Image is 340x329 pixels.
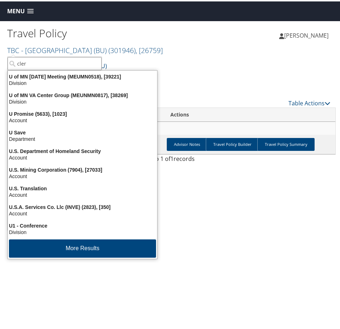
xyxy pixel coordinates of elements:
[136,44,163,54] span: , [ 26759 ]
[167,137,207,149] a: Advisor Notes
[4,4,37,16] a: Menu
[4,184,161,190] div: U.S. Translation
[4,153,161,159] div: Account
[4,165,161,172] div: U.S. Mining Corporation (7904), [27033]
[4,147,161,153] div: U.S. Department of Homeland Security
[13,153,330,165] div: 1 to 1 of records
[7,44,163,54] a: TBC - [GEOGRAPHIC_DATA] (BU)
[9,238,156,256] button: More Results
[108,44,136,54] span: ( 301946 )
[284,30,329,38] span: [PERSON_NAME]
[4,78,161,85] div: Division
[164,106,335,120] th: Actions
[4,221,161,228] div: U1 - Conference
[4,228,161,234] div: Division
[4,190,161,197] div: Account
[4,128,161,134] div: U Save
[7,24,171,39] h1: Travel Policy
[4,172,161,178] div: Account
[206,137,259,149] a: Travel Policy Builder
[8,56,102,69] input: Search Accounts
[4,97,161,104] div: Division
[288,98,330,106] a: Table Actions
[4,209,161,215] div: Account
[170,153,174,161] span: 1
[4,134,161,141] div: Department
[4,202,161,209] div: U.S.A. Services Co. Llc (INVE) (2823), [350]
[4,116,161,122] div: Account
[4,91,161,97] div: U of MN VA Center Group (MEUNMN0817), [38269]
[257,137,315,149] a: Travel Policy Summary
[279,23,336,45] a: [PERSON_NAME]
[4,72,161,78] div: U of MN [DATE] Meeting (MEUMN0518), [39221]
[8,120,335,133] td: TBC - [GEOGRAPHIC_DATA] (BU)
[7,6,25,13] span: Menu
[4,109,161,116] div: U Promise (5633), [1023]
